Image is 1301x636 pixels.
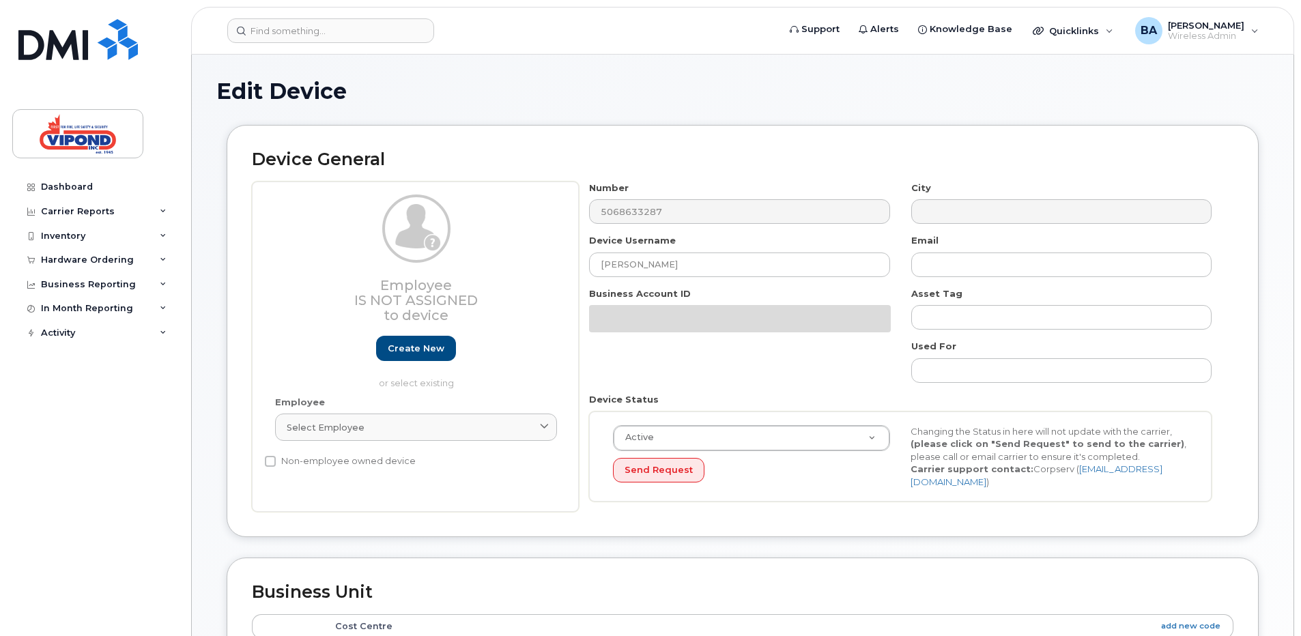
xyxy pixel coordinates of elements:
[589,393,659,406] label: Device Status
[252,583,1233,602] h2: Business Unit
[589,234,676,247] label: Device Username
[354,292,478,308] span: Is not assigned
[275,396,325,409] label: Employee
[911,340,956,353] label: Used For
[376,336,456,361] a: Create new
[384,307,448,323] span: to device
[613,458,704,483] button: Send Request
[252,150,1233,169] h2: Device General
[911,463,1033,474] strong: Carrier support contact:
[911,287,962,300] label: Asset Tag
[589,287,691,300] label: Business Account ID
[275,377,557,390] p: or select existing
[614,426,889,450] a: Active
[265,456,276,467] input: Non-employee owned device
[589,182,629,194] label: Number
[275,278,557,323] h3: Employee
[900,425,1198,489] div: Changing the Status in here will not update with the carrier, , please call or email carrier to e...
[617,431,654,444] span: Active
[275,414,557,441] a: Select employee
[911,463,1162,487] a: [EMAIL_ADDRESS][DOMAIN_NAME]
[911,182,931,194] label: City
[265,453,416,469] label: Non-employee owned device
[287,421,364,434] span: Select employee
[216,79,1269,103] h1: Edit Device
[911,234,939,247] label: Email
[1161,620,1220,632] a: add new code
[911,438,1184,449] strong: (please click on "Send Request" to send to the carrier)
